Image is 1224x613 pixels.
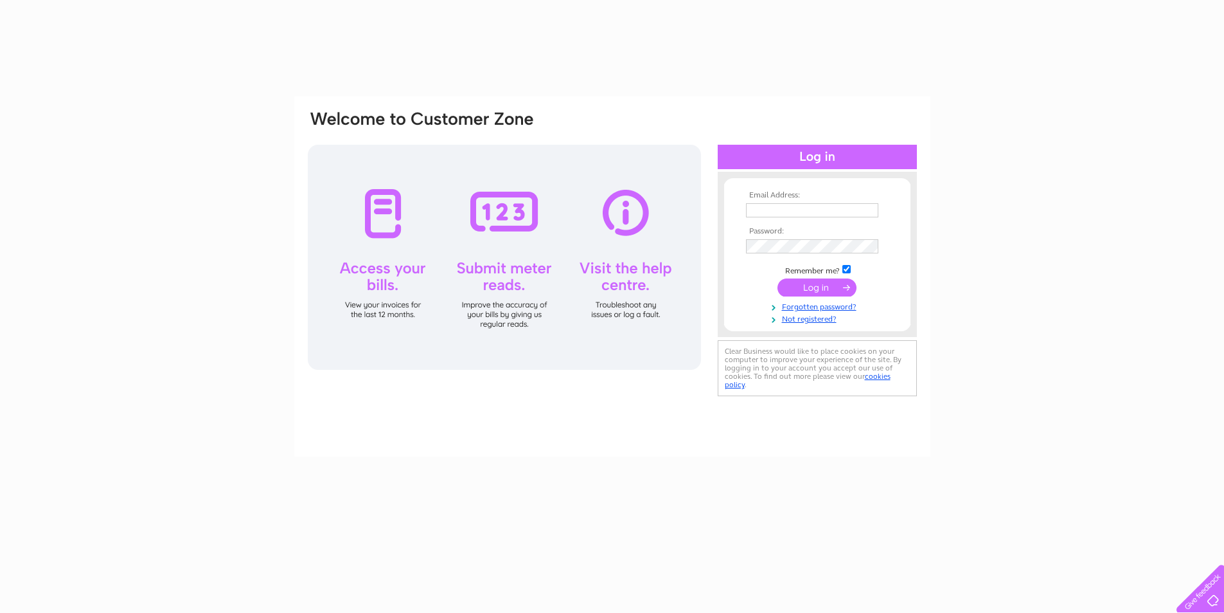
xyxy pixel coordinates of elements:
[718,340,917,396] div: Clear Business would like to place cookies on your computer to improve your experience of the sit...
[743,191,892,200] th: Email Address:
[777,279,856,297] input: Submit
[725,372,891,389] a: cookies policy
[743,263,892,276] td: Remember me?
[746,312,892,324] a: Not registered?
[746,300,892,312] a: Forgotten password?
[743,227,892,236] th: Password:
